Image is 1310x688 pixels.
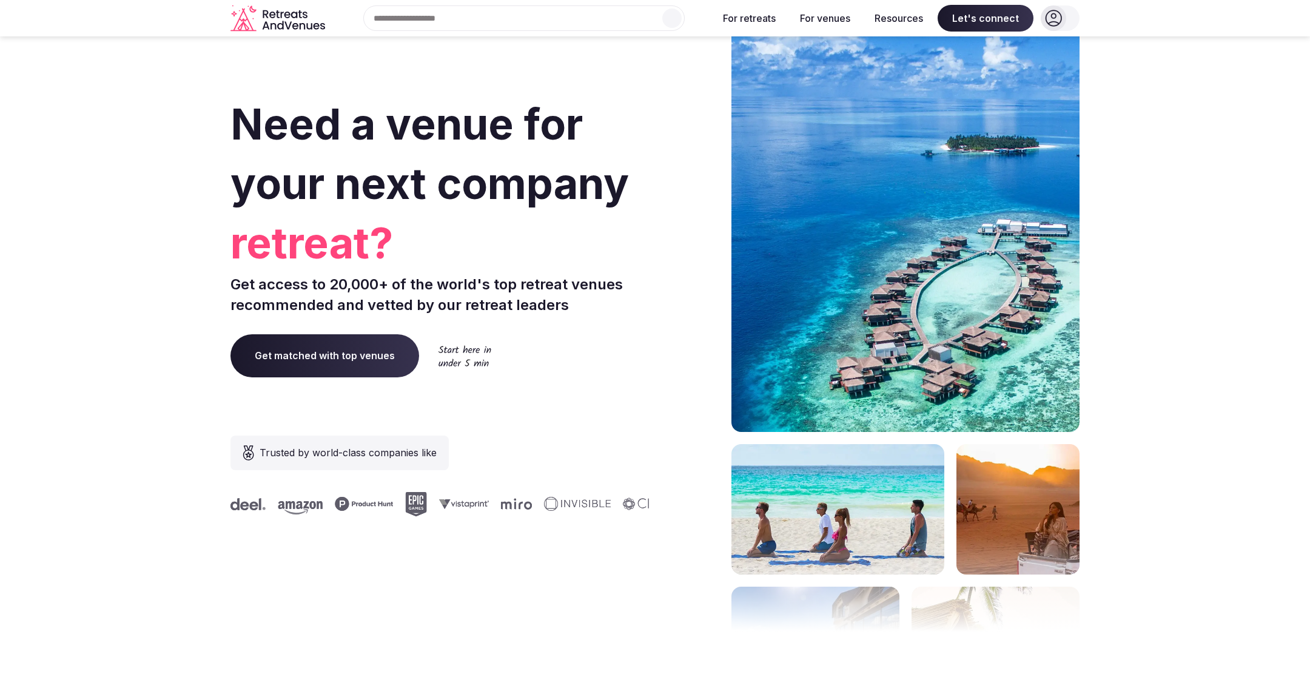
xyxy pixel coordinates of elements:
img: woman sitting in back of truck with camels [956,444,1080,575]
svg: Epic Games company logo [402,492,424,516]
button: For retreats [713,5,785,32]
svg: Miro company logo [498,498,529,510]
span: Need a venue for your next company [230,98,629,209]
svg: Deel company logo [227,498,263,510]
p: Get access to 20,000+ of the world's top retreat venues recommended and vetted by our retreat lea... [230,274,650,315]
svg: Vistaprint company logo [436,499,486,509]
button: For venues [790,5,860,32]
img: Start here in under 5 min [438,345,491,366]
a: Visit the homepage [230,5,327,32]
svg: Retreats and Venues company logo [230,5,327,32]
img: yoga on tropical beach [731,444,944,575]
svg: Invisible company logo [541,497,608,511]
span: Let's connect [938,5,1033,32]
a: Get matched with top venues [230,334,419,377]
span: Trusted by world-class companies like [260,445,437,460]
button: Resources [865,5,933,32]
span: retreat? [230,214,650,273]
